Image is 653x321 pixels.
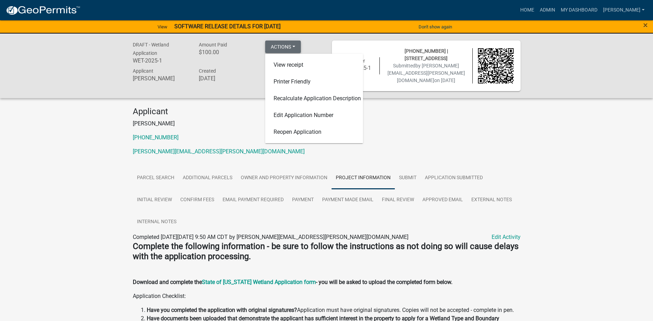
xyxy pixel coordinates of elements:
[265,54,363,143] div: Actions
[133,167,179,189] a: Parcel search
[155,21,170,32] a: View
[387,63,465,83] span: Submitted on [DATE]
[199,75,255,82] h6: [DATE]
[405,48,448,61] span: [PHONE_NUMBER] | [STREET_ADDRESS]
[199,68,216,74] span: Created
[288,189,318,211] a: Payment
[265,57,363,73] a: View receipt
[265,41,301,53] button: Actions
[133,234,408,240] span: Completed [DATE][DATE] 9:50 AM CDT by [PERSON_NAME][EMAIL_ADDRESS][PERSON_NAME][DOMAIN_NAME]
[133,279,202,285] strong: Download and complete the
[176,189,218,211] a: Confirm Fees
[378,189,418,211] a: Final Review
[174,23,281,30] strong: SOFTWARE RELEASE DETAILS FOR [DATE]
[133,189,176,211] a: Initial Review
[387,63,465,83] span: by [PERSON_NAME][EMAIL_ADDRESS][PERSON_NAME][DOMAIN_NAME]
[133,75,189,82] h6: [PERSON_NAME]
[179,167,237,189] a: Additional Parcels
[218,189,288,211] a: Email Payment Required
[332,167,395,189] a: Project Information
[133,241,518,261] strong: Complete the following information - be sure to follow the instructions as not doing so will caus...
[147,306,521,314] li: Application must have original signatures. Copies will not be accepted - complete in pen.
[133,148,305,155] a: [PERSON_NAME][EMAIL_ADDRESS][PERSON_NAME][DOMAIN_NAME]
[147,307,297,313] strong: Have you completed the application with original signatures?
[478,48,514,84] img: QR code
[318,189,378,211] a: Payment Made Email
[133,68,153,74] span: Applicant
[237,167,332,189] a: Owner and Property Information
[133,134,179,141] a: [PHONE_NUMBER]
[492,233,521,241] a: Edit Activity
[265,90,363,107] a: Recalculate Application Description
[416,21,455,32] button: Don't show again
[133,211,181,233] a: Internal Notes
[418,189,467,211] a: Approved Email
[643,21,648,29] button: Close
[202,279,316,285] a: State of [US_STATE] Wetland Application form
[199,42,227,48] span: Amount Paid
[643,20,648,30] span: ×
[133,57,189,64] h6: WET-2025-1
[600,3,647,17] a: [PERSON_NAME]
[467,189,516,211] a: External Notes
[265,124,363,140] a: Reopen Application
[133,42,169,56] span: DRAFT - Wetland Application
[395,167,421,189] a: Submit
[558,3,600,17] a: My Dashboard
[133,107,521,117] h4: Applicant
[265,73,363,90] a: Printer Friendly
[133,119,521,128] p: [PERSON_NAME]
[265,107,363,124] a: Edit Application Number
[517,3,537,17] a: Home
[133,292,521,300] p: Application Checklist:
[316,279,452,285] strong: - you will be asked to upload the completed form below.
[199,49,255,56] h6: $100.00
[421,167,487,189] a: Application Submitted
[537,3,558,17] a: Admin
